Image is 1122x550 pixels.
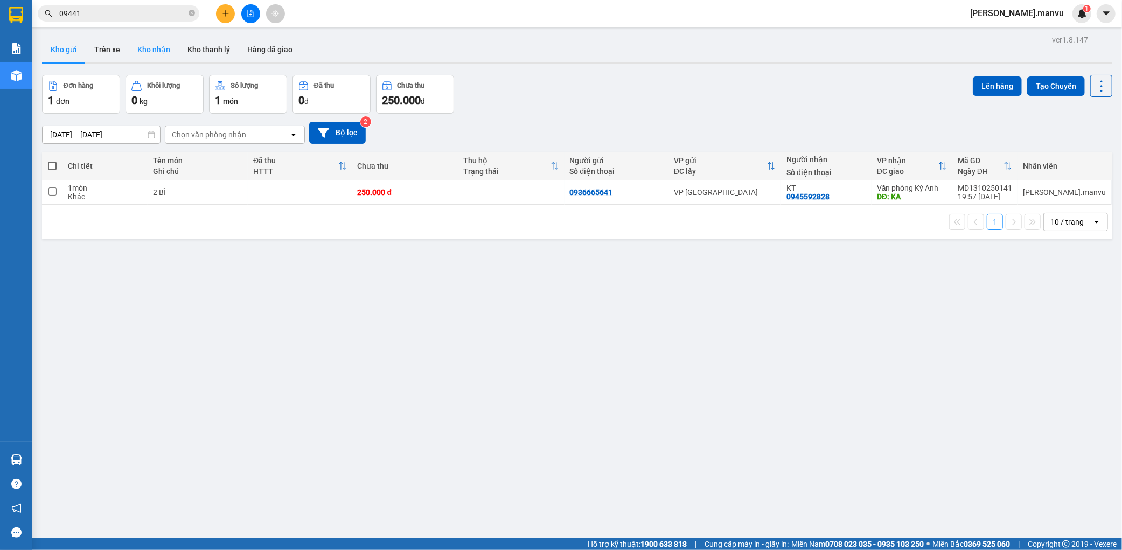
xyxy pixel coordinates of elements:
[958,156,1003,165] div: Mã GD
[382,94,421,107] span: 250.000
[570,156,664,165] div: Người gửi
[926,542,930,546] span: ⚪️
[360,116,371,127] sup: 2
[973,76,1022,96] button: Lên hàng
[129,37,179,62] button: Kho nhận
[215,94,221,107] span: 1
[64,82,93,89] div: Đơn hàng
[43,126,160,143] input: Select a date range.
[570,167,664,176] div: Số điện thoại
[45,10,52,17] span: search
[147,82,180,89] div: Khối lượng
[1077,9,1087,18] img: icon-new-feature
[588,538,687,550] span: Hỗ trợ kỹ thuật:
[231,82,258,89] div: Số lượng
[86,37,129,62] button: Trên xe
[153,167,243,176] div: Ghi chú
[961,6,1072,20] span: [PERSON_NAME].manvu
[42,37,86,62] button: Kho gửi
[958,167,1003,176] div: Ngày ĐH
[791,538,924,550] span: Miền Nam
[289,130,298,139] svg: open
[877,167,938,176] div: ĐC giao
[987,214,1003,230] button: 1
[253,167,338,176] div: HTTT
[1023,162,1106,170] div: Nhân viên
[314,82,334,89] div: Đã thu
[1097,4,1116,23] button: caret-down
[872,152,952,180] th: Toggle SortBy
[68,192,142,201] div: Khác
[358,188,453,197] div: 250.000 đ
[11,70,22,81] img: warehouse-icon
[398,82,425,89] div: Chưa thu
[56,97,69,106] span: đơn
[1092,218,1101,226] svg: open
[877,192,947,201] div: DĐ: KA
[222,10,229,17] span: plus
[1102,9,1111,18] span: caret-down
[786,192,830,201] div: 0945592828
[153,188,243,197] div: 2 BÌ
[1050,217,1084,227] div: 10 / trang
[695,538,696,550] span: |
[786,168,866,177] div: Số điện thoại
[59,8,186,19] input: Tìm tên, số ĐT hoặc mã đơn
[786,184,866,192] div: KT
[253,156,338,165] div: Đã thu
[1027,76,1085,96] button: Tạo Chuyến
[239,37,301,62] button: Hàng đã giao
[42,75,120,114] button: Đơn hàng1đơn
[304,97,309,106] span: đ
[48,94,54,107] span: 1
[674,167,767,176] div: ĐC lấy
[248,152,352,180] th: Toggle SortBy
[126,75,204,114] button: Khối lượng0kg
[1023,188,1106,197] div: nguyen.manvu
[825,540,924,548] strong: 0708 023 035 - 0935 103 250
[1052,34,1088,46] div: ver 1.8.147
[877,184,947,192] div: Văn phòng Kỳ Anh
[421,97,425,106] span: đ
[140,97,148,106] span: kg
[877,156,938,165] div: VP nhận
[11,527,22,538] span: message
[786,155,866,164] div: Người nhận
[674,156,767,165] div: VP gửi
[464,167,550,176] div: Trạng thái
[570,188,613,197] div: 0936665641
[668,152,781,180] th: Toggle SortBy
[292,75,371,114] button: Đã thu0đ
[640,540,687,548] strong: 1900 633 818
[216,4,235,23] button: plus
[68,162,142,170] div: Chi tiết
[298,94,304,107] span: 0
[1018,538,1020,550] span: |
[458,152,565,180] th: Toggle SortBy
[358,162,453,170] div: Chưa thu
[9,7,23,23] img: logo-vxr
[11,479,22,489] span: question-circle
[209,75,287,114] button: Số lượng1món
[11,43,22,54] img: solution-icon
[705,538,789,550] span: Cung cấp máy in - giấy in:
[247,10,254,17] span: file-add
[271,10,279,17] span: aim
[68,184,142,192] div: 1 món
[189,10,195,16] span: close-circle
[376,75,454,114] button: Chưa thu250.000đ
[1083,5,1091,12] sup: 1
[179,37,239,62] button: Kho thanh lý
[189,9,195,19] span: close-circle
[11,503,22,513] span: notification
[958,184,1012,192] div: MD1310250141
[932,538,1010,550] span: Miền Bắc
[11,454,22,465] img: warehouse-icon
[266,4,285,23] button: aim
[464,156,550,165] div: Thu hộ
[958,192,1012,201] div: 19:57 [DATE]
[241,4,260,23] button: file-add
[952,152,1018,180] th: Toggle SortBy
[1062,540,1070,548] span: copyright
[153,156,243,165] div: Tên món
